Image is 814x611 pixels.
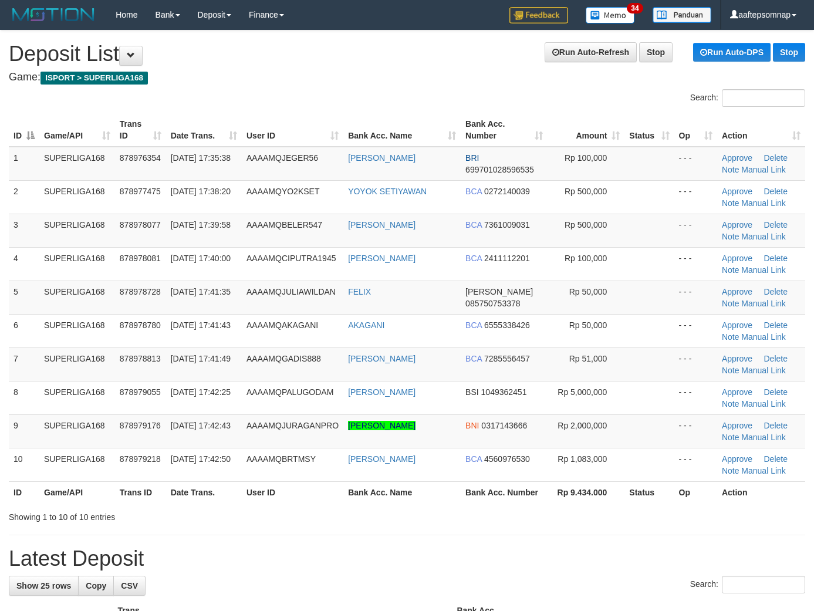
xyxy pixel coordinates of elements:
[741,265,786,275] a: Manual Link
[78,576,114,596] a: Copy
[120,387,161,397] span: 878979055
[548,481,624,503] th: Rp 9.434.000
[674,113,717,147] th: Op: activate to sort column ascending
[9,281,39,314] td: 5
[693,43,771,62] a: Run Auto-DPS
[545,42,637,62] a: Run Auto-Refresh
[166,481,242,503] th: Date Trans.
[741,433,786,442] a: Manual Link
[465,454,482,464] span: BCA
[348,153,416,163] a: [PERSON_NAME]
[764,354,787,363] a: Delete
[674,347,717,381] td: - - -
[9,247,39,281] td: 4
[465,320,482,330] span: BCA
[741,332,786,342] a: Manual Link
[348,320,384,330] a: AKAGANI
[120,187,161,196] span: 878977475
[722,187,752,196] a: Approve
[120,220,161,229] span: 878978077
[741,299,786,308] a: Manual Link
[741,399,786,409] a: Manual Link
[171,320,231,330] span: [DATE] 17:41:43
[40,72,148,85] span: ISPORT > SUPERLIGA168
[9,113,39,147] th: ID: activate to sort column descending
[674,247,717,281] td: - - -
[717,113,805,147] th: Action: activate to sort column ascending
[348,454,416,464] a: [PERSON_NAME]
[9,507,330,523] div: Showing 1 to 10 of 10 entries
[569,287,607,296] span: Rp 50,000
[722,466,739,475] a: Note
[120,153,161,163] span: 878976354
[461,481,548,503] th: Bank Acc. Number
[39,481,115,503] th: Game/API
[120,421,161,430] span: 878979176
[9,481,39,503] th: ID
[39,281,115,314] td: SUPERLIGA168
[16,581,71,590] span: Show 25 rows
[674,147,717,181] td: - - -
[171,220,231,229] span: [DATE] 17:39:58
[764,454,787,464] a: Delete
[39,314,115,347] td: SUPERLIGA168
[624,481,674,503] th: Status
[722,387,752,397] a: Approve
[9,547,805,571] h1: Latest Deposit
[246,153,318,163] span: AAAAMQJEGER56
[9,448,39,481] td: 10
[348,421,416,430] a: [PERSON_NAME]
[484,187,530,196] span: Copy 0272140039 to clipboard
[348,187,427,196] a: YOYOK SETIYAWAN
[120,320,161,330] span: 878978780
[722,354,752,363] a: Approve
[171,287,231,296] span: [DATE] 17:41:35
[246,421,339,430] span: AAAAMQJURAGANPRO
[86,581,106,590] span: Copy
[722,332,739,342] a: Note
[171,421,231,430] span: [DATE] 17:42:43
[741,198,786,208] a: Manual Link
[246,220,322,229] span: AAAAMQBELER547
[465,254,482,263] span: BCA
[722,232,739,241] a: Note
[348,254,416,263] a: [PERSON_NAME]
[764,421,787,430] a: Delete
[558,421,607,430] span: Rp 2,000,000
[565,153,607,163] span: Rp 100,000
[674,180,717,214] td: - - -
[674,481,717,503] th: Op
[465,220,482,229] span: BCA
[39,247,115,281] td: SUPERLIGA168
[39,147,115,181] td: SUPERLIGA168
[39,214,115,247] td: SUPERLIGA168
[9,381,39,414] td: 8
[39,347,115,381] td: SUPERLIGA168
[484,354,530,363] span: Copy 7285556457 to clipboard
[690,576,805,593] label: Search:
[722,287,752,296] a: Approve
[674,448,717,481] td: - - -
[343,113,461,147] th: Bank Acc. Name: activate to sort column ascending
[484,320,530,330] span: Copy 6555338426 to clipboard
[722,265,739,275] a: Note
[565,254,607,263] span: Rp 100,000
[674,414,717,448] td: - - -
[722,254,752,263] a: Approve
[166,113,242,147] th: Date Trans.: activate to sort column ascending
[115,113,166,147] th: Trans ID: activate to sort column ascending
[246,254,336,263] span: AAAAMQCIPUTRA1945
[9,214,39,247] td: 3
[565,220,607,229] span: Rp 500,000
[558,454,607,464] span: Rp 1,083,000
[246,454,316,464] span: AAAAMQBRTMSY
[773,43,805,62] a: Stop
[465,153,479,163] span: BRI
[722,89,805,107] input: Search:
[465,187,482,196] span: BCA
[722,576,805,593] input: Search:
[764,187,787,196] a: Delete
[39,414,115,448] td: SUPERLIGA168
[722,165,739,174] a: Note
[674,314,717,347] td: - - -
